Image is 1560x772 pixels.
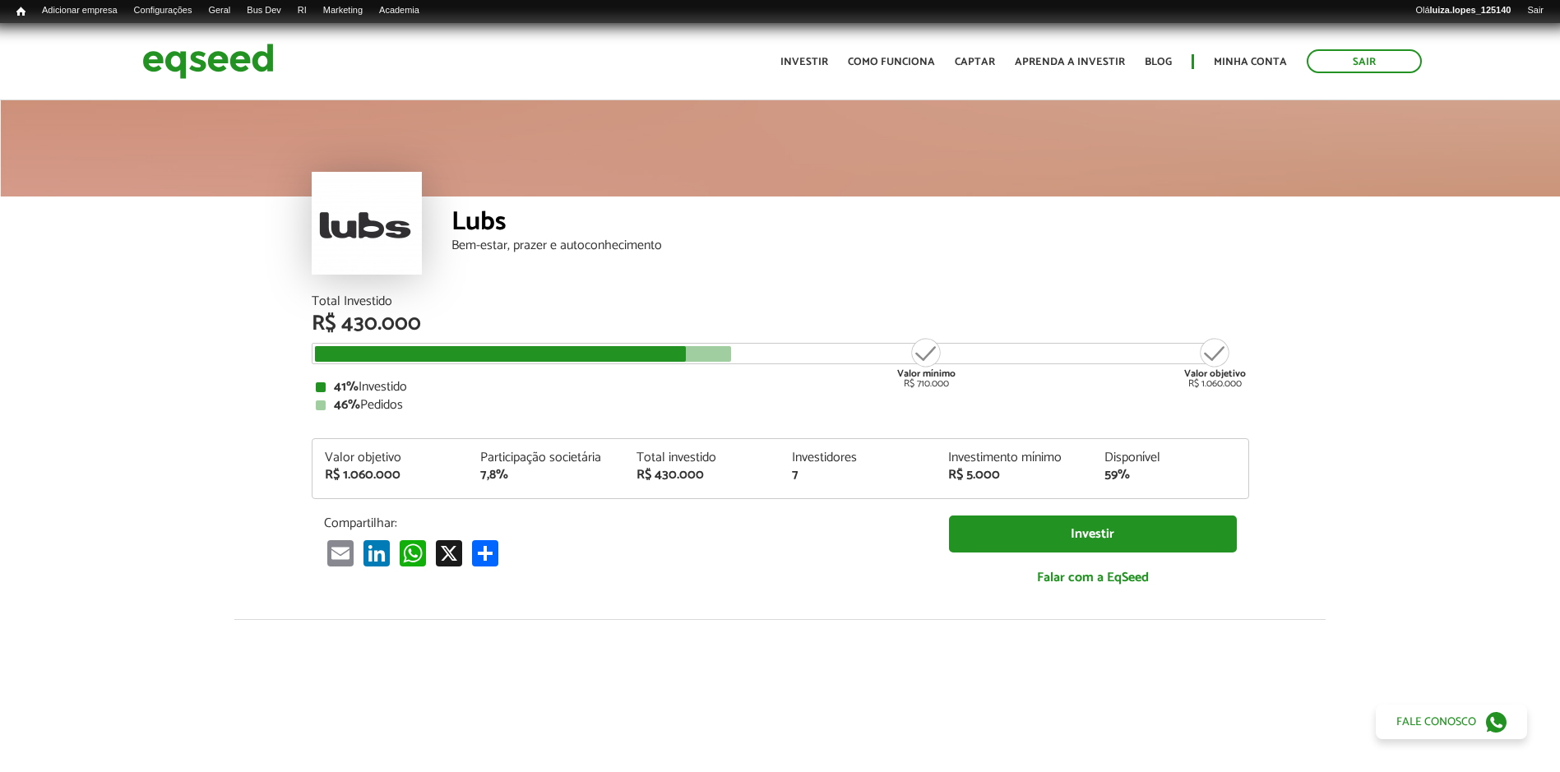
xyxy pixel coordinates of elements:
div: Disponível [1104,451,1236,465]
a: Bus Dev [238,4,289,17]
div: R$ 1.060.000 [325,469,456,482]
div: Lubs [451,209,1249,239]
a: Sair [1519,4,1552,17]
a: Geral [200,4,238,17]
a: RI [289,4,315,17]
a: Aprenda a investir [1015,57,1125,67]
strong: 46% [334,394,360,416]
a: LinkedIn [360,539,393,566]
a: Email [324,539,357,566]
div: Participação societária [480,451,612,465]
a: Academia [371,4,428,17]
strong: Valor mínimo [897,366,956,381]
div: Total Investido [312,295,1249,308]
div: Bem-estar, prazer e autoconhecimento [451,239,1249,252]
a: Configurações [126,4,201,17]
div: Investimento mínimo [948,451,1080,465]
a: Investir [780,57,828,67]
a: Blog [1145,57,1172,67]
p: Compartilhar: [324,515,924,531]
div: R$ 1.060.000 [1184,336,1246,389]
div: Investido [316,381,1245,394]
a: X [433,539,465,566]
div: R$ 710.000 [896,336,957,389]
a: WhatsApp [396,539,429,566]
strong: 41% [334,376,359,398]
div: 59% [1104,469,1236,482]
div: 7,8% [480,469,612,482]
a: Captar [955,57,995,67]
a: Oláluiza.lopes_125140 [1407,4,1519,17]
a: Compartilhar [469,539,502,566]
a: Como funciona [848,57,935,67]
a: Falar com a EqSeed [949,561,1237,594]
a: Fale conosco [1376,705,1527,739]
div: Investidores [792,451,924,465]
div: R$ 5.000 [948,469,1080,482]
a: Minha conta [1214,57,1287,67]
strong: luiza.lopes_125140 [1430,5,1511,15]
strong: Valor objetivo [1184,366,1246,381]
span: Início [16,6,25,17]
div: 7 [792,469,924,482]
div: Valor objetivo [325,451,456,465]
a: Sair [1307,49,1422,73]
div: Total investido [636,451,768,465]
div: R$ 430.000 [312,313,1249,335]
a: Adicionar empresa [34,4,126,17]
a: Investir [949,515,1237,552]
a: Início [8,4,34,20]
div: R$ 430.000 [636,469,768,482]
div: Pedidos [316,399,1245,412]
img: EqSeed [142,39,274,83]
a: Marketing [315,4,371,17]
